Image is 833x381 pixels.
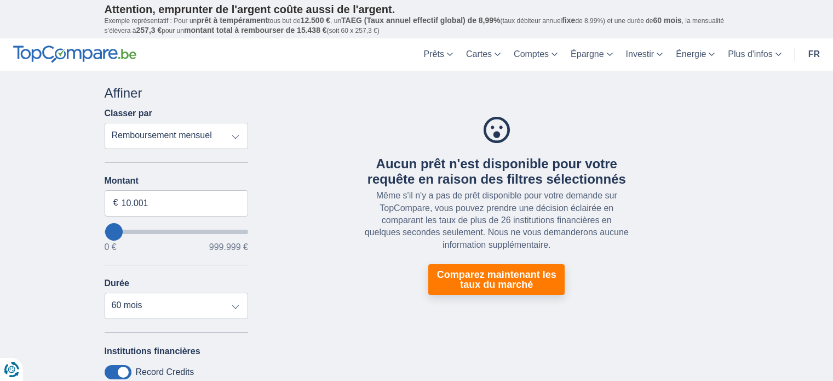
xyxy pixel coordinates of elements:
[113,197,118,209] span: €
[105,84,249,103] div: Affiner
[105,230,249,234] input: wantToBorrow
[13,46,136,63] img: TopCompare
[653,16,682,25] span: 60 mois
[459,38,507,71] a: Cartes
[341,16,500,25] span: TAEG (Taux annuel effectif global) de 8,99%
[136,367,194,377] label: Record Credits
[105,16,729,36] p: Exemple représentatif : Pour un tous but de , un (taux débiteur annuel de 8,99%) et une durée de ...
[564,38,619,71] a: Épargne
[484,117,510,143] img: Aucun prêt n'est disponible pour votre requête en raison des filtres sélectionnés
[209,243,248,252] span: 999.999 €
[197,16,268,25] span: prêt à tempérament
[136,26,162,35] span: 257,3 €
[802,38,826,71] a: fr
[562,16,575,25] span: fixe
[105,278,129,288] label: Durée
[105,346,200,356] label: Institutions financières
[428,264,565,295] a: Comparez maintenant les taux du marché
[105,109,152,118] label: Classer par
[669,38,721,71] a: Énergie
[619,38,670,71] a: Investir
[721,38,788,71] a: Plus d'infos
[105,176,249,186] label: Montant
[363,156,630,188] div: Aucun prêt n'est disponible pour votre requête en raison des filtres sélectionnés
[105,243,117,252] span: 0 €
[105,3,729,16] p: Attention, emprunter de l'argent coûte aussi de l'argent.
[184,26,327,35] span: montant total à rembourser de 15.438 €
[417,38,459,71] a: Prêts
[507,38,564,71] a: Comptes
[363,190,630,251] div: Même s'il n'y a pas de prêt disponible pour votre demande sur TopCompare, vous pouvez prendre une...
[301,16,331,25] span: 12.500 €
